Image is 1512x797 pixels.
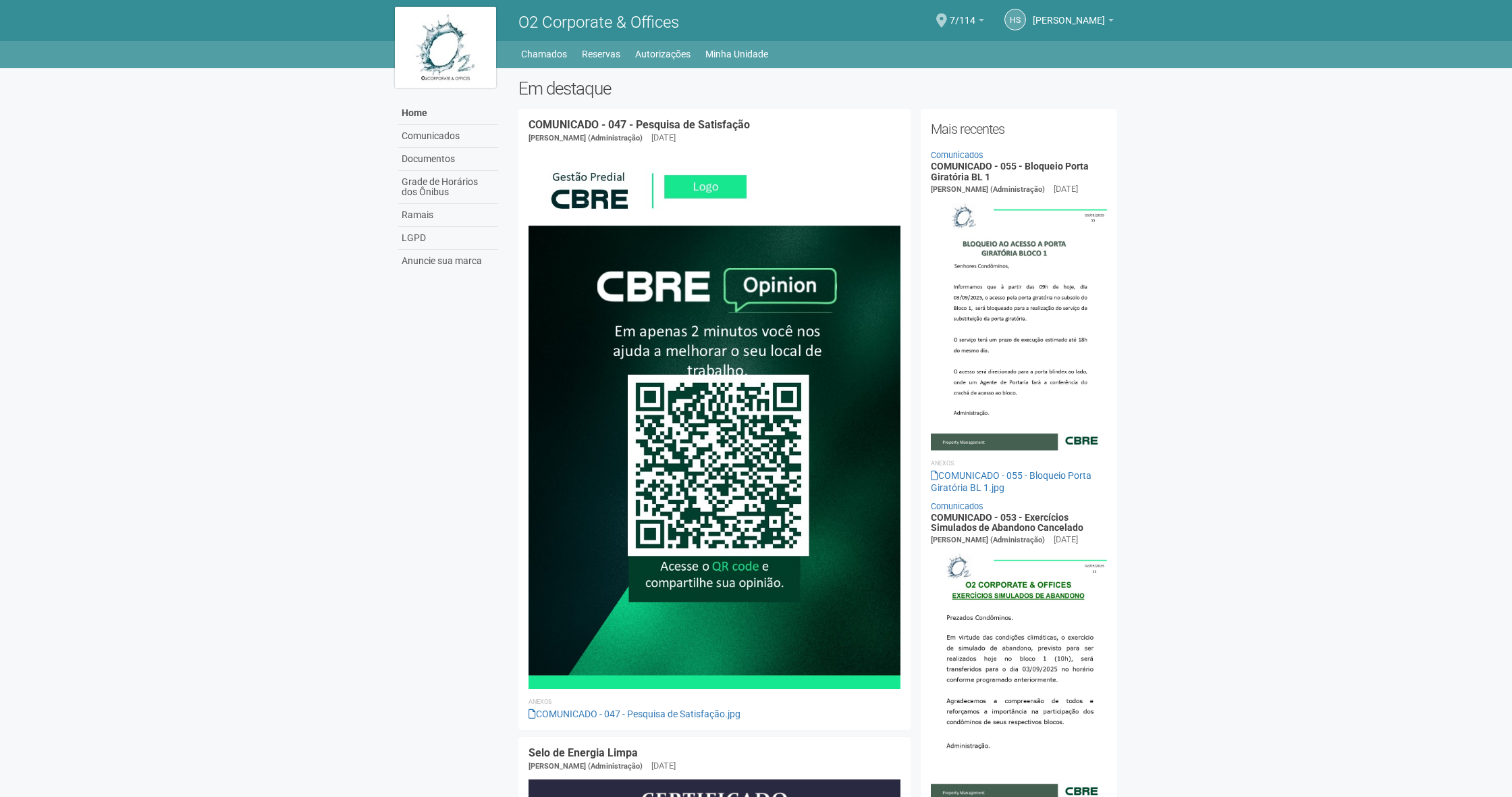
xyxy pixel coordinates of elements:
h2: Em destaque [518,78,1117,99]
a: COMUNICADO - 047 - Pesquisa de Satisfação.jpg [529,709,740,719]
a: COMUNICADO - 047 - Pesquisa de Satisfação [529,118,750,131]
a: Minha Unidade [705,45,768,63]
span: O2 Corporate & Offices [518,13,679,32]
div: [DATE] [1054,534,1078,546]
a: Comunicados [398,125,498,148]
a: [PERSON_NAME] [1033,17,1114,28]
div: [DATE] [651,760,676,772]
img: logo.jpg [395,7,496,88]
a: Comunicados [931,501,983,511]
a: Comunicados [931,150,983,160]
span: [PERSON_NAME] (Administração) [529,134,643,143]
a: HS [1004,9,1026,30]
a: 7/114 [950,17,984,28]
img: COMUNICADO%20-%20047%20-%20Pesquisa%20de%20Satisfa%C3%A7%C3%A3o.jpg [529,151,900,689]
a: Ramais [398,204,498,227]
a: Anuncie sua marca [398,250,498,272]
a: Reservas [582,45,620,63]
li: Anexos [931,457,1107,469]
div: [DATE] [651,132,676,144]
a: COMUNICADO - 055 - Bloqueio Porta Giratória BL 1 [931,161,1089,182]
span: [PERSON_NAME] (Administração) [931,185,1045,194]
span: [PERSON_NAME] (Administração) [529,762,643,771]
img: COMUNICADO%20-%20055%20-%20Bloqueio%20Porta%20Girat%C3%B3ria%20BL%201.jpg [931,196,1107,450]
div: [DATE] [1054,183,1078,195]
a: Documentos [398,148,498,171]
a: COMUNICADO - 055 - Bloqueio Porta Giratória BL 1.jpg [931,470,1091,493]
a: LGPD [398,227,498,250]
a: Home [398,102,498,125]
h2: Mais recentes [931,119,1107,139]
span: Helen Soares de Almeida [1033,2,1105,26]
a: Autorizações [635,45,691,63]
span: 7/114 [950,2,975,26]
span: [PERSON_NAME] (Administração) [931,536,1045,544]
a: Chamados [521,45,567,63]
a: Grade de Horários dos Ônibus [398,171,498,204]
a: COMUNICADO - 053 - Exercícios Simulados de Abandono Cancelado [931,512,1083,533]
li: Anexos [529,696,900,708]
a: Selo de Energia Limpa [529,746,638,759]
